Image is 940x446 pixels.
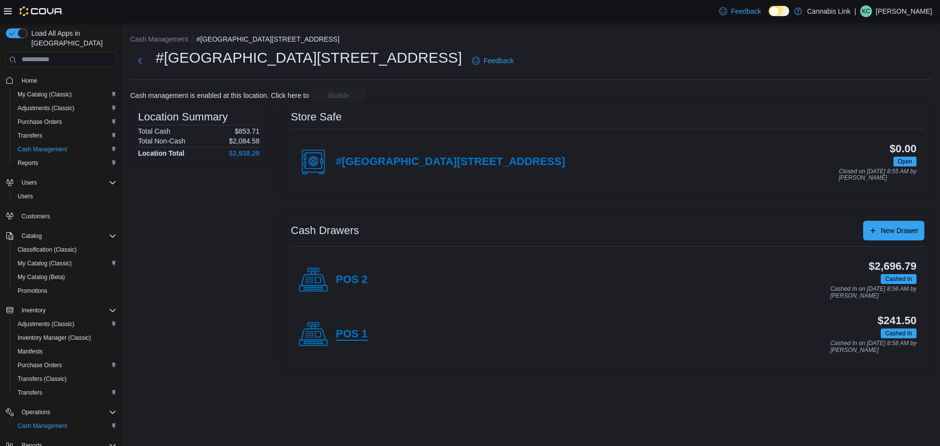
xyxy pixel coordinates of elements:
[830,286,916,299] p: Cashed In on [DATE] 8:56 AM by [PERSON_NAME]
[14,373,117,385] span: Transfers (Classic)
[10,189,120,203] button: Users
[14,332,95,344] a: Inventory Manager (Classic)
[10,345,120,358] button: Manifests
[130,92,309,99] p: Cash management is enabled at this location. Click here to
[10,386,120,399] button: Transfers
[14,373,70,385] a: Transfers (Classic)
[807,5,850,17] p: Cannabis Link
[14,387,46,399] a: Transfers
[10,88,120,101] button: My Catalog (Classic)
[22,408,50,416] span: Operations
[18,75,41,87] a: Home
[10,419,120,433] button: Cash Management
[156,48,462,68] h1: #[GEOGRAPHIC_DATA][STREET_ADDRESS]
[18,192,33,200] span: Users
[18,230,46,242] button: Catalog
[14,346,117,357] span: Manifests
[336,328,368,341] h4: POS 1
[138,149,185,157] h4: Location Total
[14,258,117,269] span: My Catalog (Classic)
[18,406,117,418] span: Operations
[14,244,81,256] a: Classification (Classic)
[468,51,517,70] a: Feedback
[881,226,918,235] span: New Drawer
[10,358,120,372] button: Purchase Orders
[10,101,120,115] button: Adjustments (Classic)
[14,285,117,297] span: Promotions
[2,405,120,419] button: Operations
[10,156,120,170] button: Reports
[862,5,870,17] span: KC
[10,284,120,298] button: Promotions
[18,132,42,140] span: Transfers
[14,157,117,169] span: Reports
[878,315,916,327] h3: $241.50
[196,35,339,43] button: #[GEOGRAPHIC_DATA][STREET_ADDRESS]
[18,320,74,328] span: Adjustments (Classic)
[863,221,924,240] button: New Drawer
[229,137,259,145] p: $2,084.58
[14,420,71,432] a: Cash Management
[14,318,78,330] a: Adjustments (Classic)
[14,318,117,330] span: Adjustments (Classic)
[18,104,74,112] span: Adjustments (Classic)
[869,260,916,272] h3: $2,696.79
[731,6,761,16] span: Feedback
[14,143,71,155] a: Cash Management
[860,5,872,17] div: Kayla Chow
[893,157,916,166] span: Open
[885,275,912,283] span: Cashed In
[10,257,120,270] button: My Catalog (Classic)
[22,179,37,187] span: Users
[715,1,765,21] a: Feedback
[2,176,120,189] button: Users
[14,130,46,141] a: Transfers
[291,225,359,236] h3: Cash Drawers
[138,111,228,123] h3: Location Summary
[22,306,46,314] span: Inventory
[14,285,51,297] a: Promotions
[18,177,41,188] button: Users
[10,317,120,331] button: Adjustments (Classic)
[10,243,120,257] button: Classification (Classic)
[14,143,117,155] span: Cash Management
[18,259,72,267] span: My Catalog (Classic)
[10,270,120,284] button: My Catalog (Beta)
[18,118,62,126] span: Purchase Orders
[311,88,366,103] button: disable
[14,190,117,202] span: Users
[14,346,47,357] a: Manifests
[14,359,66,371] a: Purchase Orders
[138,127,170,135] h6: Total Cash
[22,212,50,220] span: Customers
[14,89,117,100] span: My Catalog (Classic)
[18,287,47,295] span: Promotions
[14,332,117,344] span: Inventory Manager (Classic)
[18,145,67,153] span: Cash Management
[14,116,66,128] a: Purchase Orders
[138,137,186,145] h6: Total Non-Cash
[14,359,117,371] span: Purchase Orders
[2,73,120,88] button: Home
[18,375,67,383] span: Transfers (Classic)
[769,6,789,16] input: Dark Mode
[2,209,120,223] button: Customers
[14,89,76,100] a: My Catalog (Classic)
[14,157,42,169] a: Reports
[18,177,117,188] span: Users
[10,372,120,386] button: Transfers (Classic)
[14,130,117,141] span: Transfers
[18,210,117,222] span: Customers
[14,387,117,399] span: Transfers
[18,91,72,98] span: My Catalog (Classic)
[328,91,349,100] span: disable
[18,361,62,369] span: Purchase Orders
[22,77,37,85] span: Home
[484,56,514,66] span: Feedback
[14,102,117,114] span: Adjustments (Classic)
[839,168,916,182] p: Closed on [DATE] 8:55 AM by [PERSON_NAME]
[18,389,42,397] span: Transfers
[235,127,259,135] p: $853.71
[18,211,54,222] a: Customers
[876,5,932,17] p: [PERSON_NAME]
